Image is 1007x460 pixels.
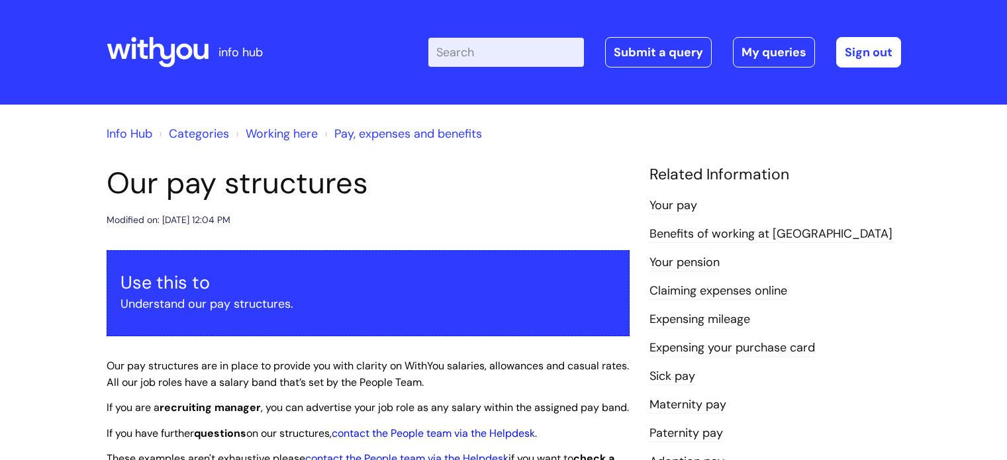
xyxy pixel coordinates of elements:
[156,123,229,144] li: Solution home
[428,38,584,67] input: Search
[649,165,901,184] h4: Related Information
[107,426,537,440] span: If you have further on our structures, .
[321,123,482,144] li: Pay, expenses and benefits
[649,396,726,414] a: Maternity pay
[428,37,901,68] div: | -
[232,123,318,144] li: Working here
[107,165,630,201] h1: Our pay structures
[246,126,318,142] a: Working here
[836,37,901,68] a: Sign out
[649,254,720,271] a: Your pension
[120,293,616,314] p: Understand our pay structures.
[649,283,787,300] a: Claiming expenses online
[332,426,535,440] a: contact the People team via the Helpdesk
[649,197,697,214] a: Your pay
[160,400,261,414] strong: recruiting manager
[733,37,815,68] a: My queries
[169,126,229,142] a: Categories
[194,426,246,440] strong: questions
[107,126,152,142] a: Info Hub
[605,37,712,68] a: Submit a query
[649,368,695,385] a: Sick pay
[334,126,482,142] a: Pay, expenses and benefits
[120,272,616,293] h3: Use this to
[649,311,750,328] a: Expensing mileage
[107,359,629,389] span: Our pay structures are in place to provide you with clarity on WithYou salaries, allowances and c...
[649,340,815,357] a: Expensing your purchase card
[649,226,892,243] a: Benefits of working at [GEOGRAPHIC_DATA]
[107,400,629,414] span: If you are a , you can advertise your job role as any salary within the assigned pay band.
[649,425,723,442] a: Paternity pay
[107,212,230,228] div: Modified on: [DATE] 12:04 PM
[218,42,263,63] p: info hub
